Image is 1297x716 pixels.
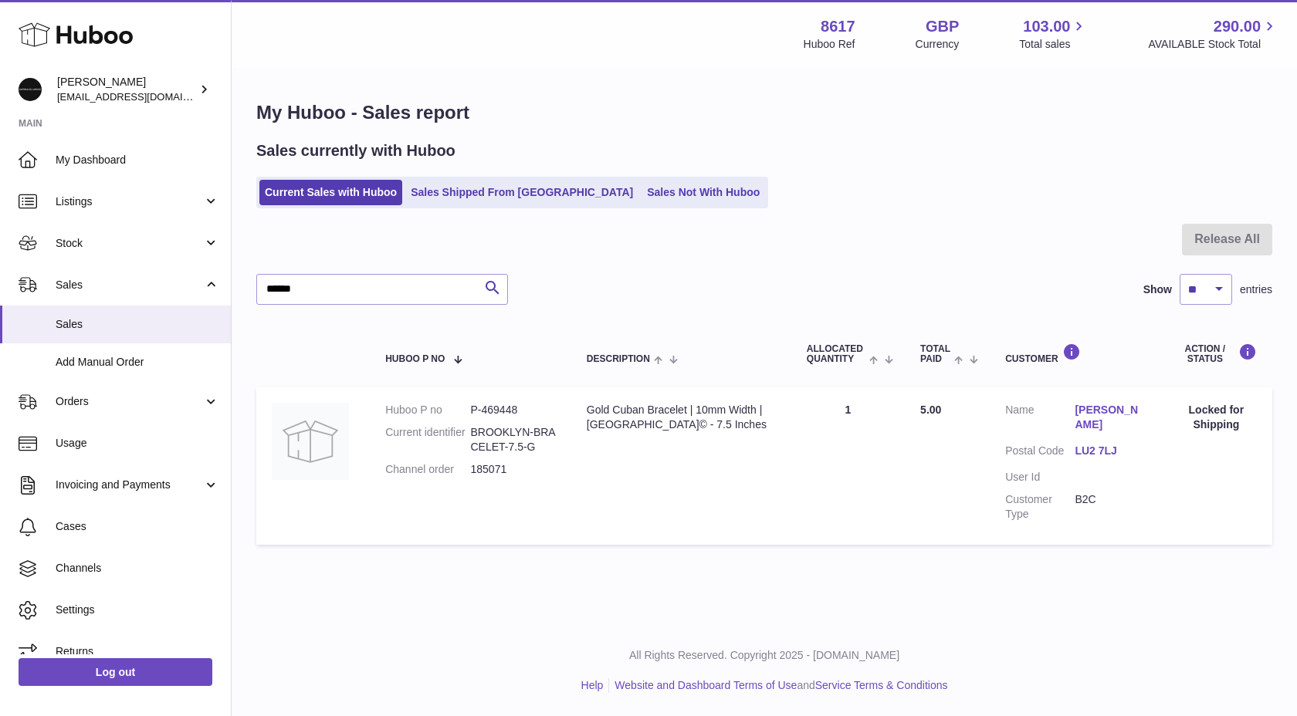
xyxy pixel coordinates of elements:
h2: Sales currently with Huboo [256,140,455,161]
span: ALLOCATED Quantity [807,344,865,364]
a: LU2 7LJ [1075,444,1144,458]
a: Website and Dashboard Terms of Use [615,679,797,691]
span: entries [1240,282,1272,297]
a: Sales Shipped From [GEOGRAPHIC_DATA] [405,180,638,205]
span: AVAILABLE Stock Total [1148,37,1278,52]
span: 103.00 [1023,16,1070,37]
strong: GBP [926,16,959,37]
span: Channels [56,561,219,576]
span: Usage [56,436,219,451]
span: Total sales [1019,37,1088,52]
span: Sales [56,317,219,332]
a: Log out [19,658,212,686]
dt: Huboo P no [385,403,470,417]
img: no-photo.jpg [272,403,349,480]
a: 103.00 Total sales [1019,16,1088,52]
dt: Customer Type [1005,492,1075,522]
span: Stock [56,236,203,251]
div: Huboo Ref [804,37,855,52]
img: hello@alfredco.com [19,78,42,101]
span: Orders [56,394,203,409]
span: Cases [56,519,219,534]
span: Settings [56,603,219,617]
td: 1 [791,387,905,544]
div: Locked for Shipping [1176,403,1257,432]
p: All Rights Reserved. Copyright 2025 - [DOMAIN_NAME] [244,648,1285,663]
li: and [609,678,947,693]
dd: 185071 [470,462,555,477]
div: Action / Status [1176,343,1257,364]
dt: Postal Code [1005,444,1075,462]
div: [PERSON_NAME] [57,75,196,104]
label: Show [1143,282,1172,297]
span: Add Manual Order [56,355,219,370]
div: Customer [1005,343,1145,364]
dt: Current identifier [385,425,470,454]
span: Description [587,354,650,364]
dt: Name [1005,403,1075,436]
a: Service Terms & Conditions [815,679,948,691]
dd: B2C [1075,492,1144,522]
span: 290.00 [1214,16,1261,37]
strong: 8617 [821,16,855,37]
a: Sales Not With Huboo [642,180,765,205]
a: 290.00 AVAILABLE Stock Total [1148,16,1278,52]
dd: P-469448 [470,403,555,417]
dt: User Id [1005,470,1075,485]
span: [EMAIL_ADDRESS][DOMAIN_NAME] [57,90,227,103]
span: Huboo P no [385,354,445,364]
h1: My Huboo - Sales report [256,100,1272,125]
span: Listings [56,194,203,209]
span: 5.00 [920,404,941,416]
span: Sales [56,278,203,292]
span: Invoicing and Payments [56,478,203,492]
span: My Dashboard [56,153,219,167]
span: Total paid [920,344,950,364]
div: Currency [916,37,960,52]
span: Returns [56,644,219,659]
div: Gold Cuban Bracelet | 10mm Width | [GEOGRAPHIC_DATA]© - 7.5 Inches [587,403,776,432]
a: Current Sales with Huboo [259,180,402,205]
a: [PERSON_NAME] [1075,403,1144,432]
dt: Channel order [385,462,470,477]
a: Help [581,679,604,691]
dd: BROOKLYN-BRACELET-7.5-G [470,425,555,454]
